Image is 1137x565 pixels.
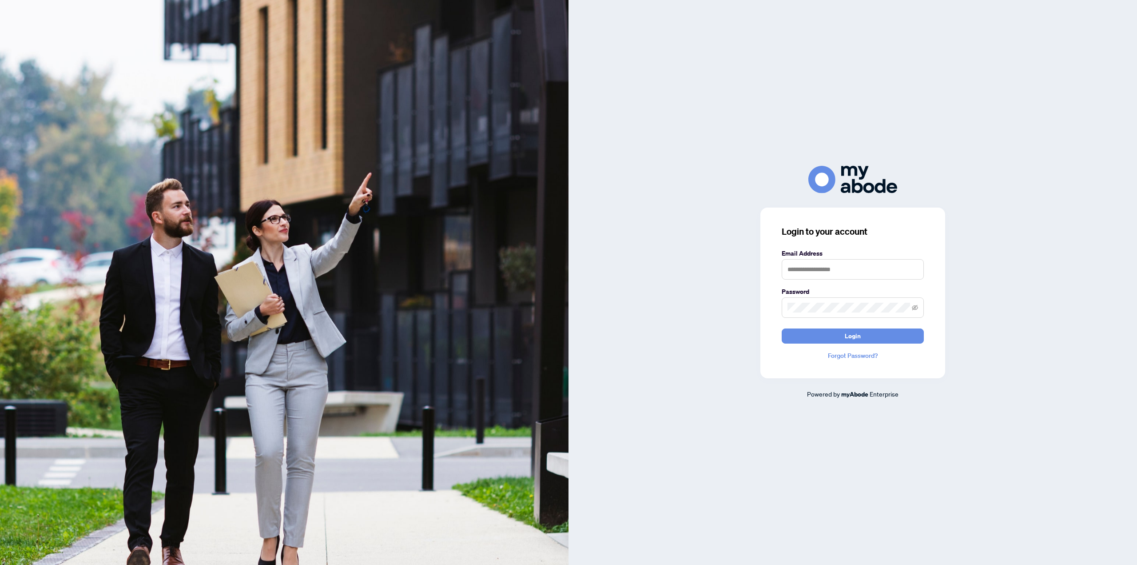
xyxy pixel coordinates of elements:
span: Enterprise [870,390,898,398]
img: ma-logo [808,166,897,193]
h3: Login to your account [782,225,924,238]
label: Email Address [782,248,924,258]
a: myAbode [841,389,868,399]
span: Powered by [807,390,840,398]
span: eye-invisible [912,305,918,311]
button: Login [782,329,924,344]
a: Forgot Password? [782,351,924,361]
span: Login [845,329,861,343]
label: Password [782,287,924,297]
